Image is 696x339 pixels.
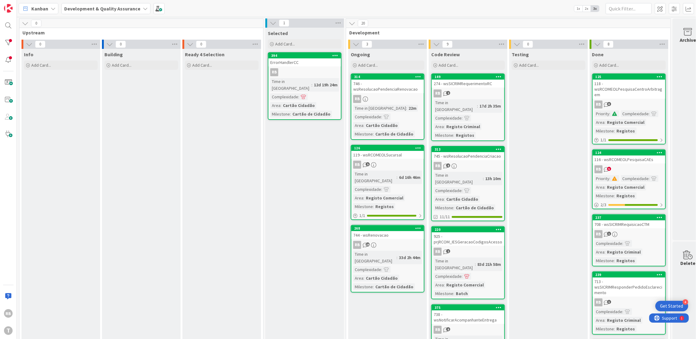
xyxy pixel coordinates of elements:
span: : [363,195,364,201]
div: RB [593,230,665,238]
div: 745 - wsResolucaoPendenciaCriacao [432,152,504,160]
div: Priority [595,175,610,182]
span: : [483,175,484,182]
div: Area [595,249,605,255]
div: Milestone [595,128,614,134]
div: RB [432,89,504,97]
span: : [605,249,606,255]
div: 220925 - prjRCOM_IESGeracaoCodigosAcesso [432,227,504,246]
div: Time in [GEOGRAPHIC_DATA] [353,171,397,184]
div: 274 - wsSICRIMRequerimentoRC [432,80,504,88]
div: Registos [615,128,637,134]
div: 124 [596,151,665,155]
span: Add Card... [358,62,378,68]
span: 2 / 3 [601,202,607,208]
a: 237708 - wsSICRIMRequisicaoCTMRBComplexidade:Area:Registo CriminalMilestone:Registos [592,214,666,266]
div: 744 - wsRenovacao [351,231,424,239]
input: Quick Filter... [606,3,652,14]
div: 738 - wsNotificarAcompanhanteEntrega [432,310,504,324]
span: Development [349,30,663,36]
div: Complexidade [434,115,462,121]
div: Cartão Cidadão [364,275,399,282]
div: Milestone [595,325,614,332]
div: Complexidade [621,175,649,182]
div: RB [432,326,504,334]
div: Batch [454,290,469,297]
span: Ready 4 Selection [185,51,225,57]
div: ErrorHandlerCC [268,58,341,66]
span: Add Card... [519,62,539,68]
div: 237708 - wsSICRIMRequisicaoCTM [593,215,665,228]
div: Milestone [434,132,453,139]
span: : [610,175,611,182]
div: 126 [351,145,424,151]
div: 149274 - wsSICRIMRequerimentoRC [432,74,504,88]
div: 1/1 [593,136,665,144]
div: Registos [615,257,637,264]
div: Area [434,282,444,288]
span: Add Card... [439,62,458,68]
span: 0 [115,41,126,48]
a: 126119 - wsRCOMEOLSucursalRBTime in [GEOGRAPHIC_DATA]:6d 16h 46mComplexidade:Area:Registo Comerci... [351,145,424,220]
div: 22m [407,105,418,112]
span: : [444,196,445,203]
span: : [406,105,407,112]
span: : [298,93,299,100]
div: Registo Comercial [606,184,646,191]
span: 5 [366,162,370,166]
span: 8 [446,327,450,331]
span: : [453,204,454,211]
div: 746 - wsResolucaoPendenciaRenovacao [351,80,424,93]
span: : [462,187,463,194]
span: 0 [523,41,533,48]
span: 1 [446,249,450,253]
span: Add Card... [600,62,619,68]
div: Delete [681,259,696,267]
span: 1 [607,300,611,304]
a: 220925 - prjRCOM_IESGeracaoCodigosAcessoRBTime in [GEOGRAPHIC_DATA]:83d 21h 58mComplexidade:Area:... [431,226,505,299]
span: Ongoing [351,51,370,57]
span: 0 [196,41,206,48]
div: Registo Comercial [364,195,405,201]
span: 3 [362,41,372,48]
div: 17d 2h 35m [478,103,502,109]
img: Visit kanbanzone.com [4,4,13,13]
div: 237 [596,215,665,220]
span: : [649,175,650,182]
div: Open Get Started checklist, remaining modules: 4 [655,301,688,311]
a: 239713 - wsSICRIMResponderPedidoEsclarecimentoRBComplexidade:Area:Registo CriminalMilestone:Registos [592,271,666,335]
span: Done [592,51,604,57]
div: Complexidade [270,93,298,100]
div: Milestone [270,111,290,117]
span: Info [24,51,33,57]
div: Time in [GEOGRAPHIC_DATA] [270,78,311,92]
div: Area [595,317,605,324]
span: : [373,283,374,290]
div: Complexidade [353,266,381,273]
div: RB [593,101,665,108]
span: : [614,325,615,332]
span: 1 / 1 [359,212,365,219]
div: 126119 - wsRCOMEOLSucursal [351,145,424,159]
span: 8 [603,41,614,48]
span: : [462,115,463,121]
div: Time in [GEOGRAPHIC_DATA] [434,258,475,271]
div: Milestone [353,283,373,290]
div: 13h 10m [484,175,502,182]
div: Complexidade [621,110,649,117]
span: : [373,131,374,137]
div: 124116 - wsRCOMEOLPesquisaCAEs [593,150,665,164]
div: 268 [354,226,424,231]
div: Milestone [595,257,614,264]
div: 125 [593,74,665,80]
span: : [605,184,606,191]
span: 20 [358,20,368,27]
div: 314746 - wsResolucaoPendenciaRenovacao [351,74,424,93]
div: 149 [435,75,504,79]
div: 925 - prjRCOM_IESGeracaoCodigosAcesso [432,232,504,246]
div: Registos [615,192,637,199]
div: Complexidade [434,187,462,194]
div: 220 [435,227,504,232]
span: : [381,186,382,193]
